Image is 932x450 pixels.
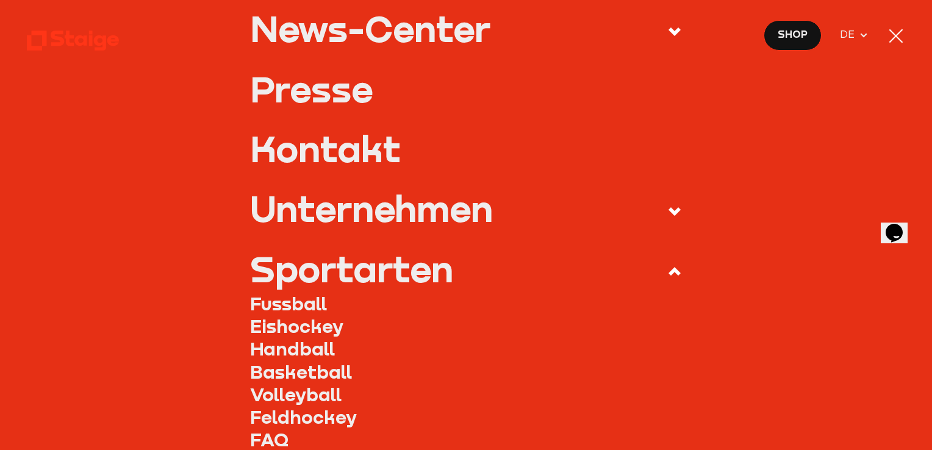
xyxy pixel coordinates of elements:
a: Fussball [250,292,682,315]
a: Eishockey [250,315,682,337]
iframe: chat widget [881,207,920,243]
span: DE [840,27,859,43]
div: Unternehmen [250,190,493,226]
a: Handball [250,337,682,360]
span: Shop [778,27,808,43]
a: Presse [250,71,682,107]
div: News-Center [250,10,490,46]
div: Sportarten [250,251,453,287]
a: Basketball [250,360,682,383]
a: Volleyball [250,383,682,405]
a: Feldhockey [250,405,682,428]
a: Kontakt [250,130,682,166]
a: Shop [764,20,822,51]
